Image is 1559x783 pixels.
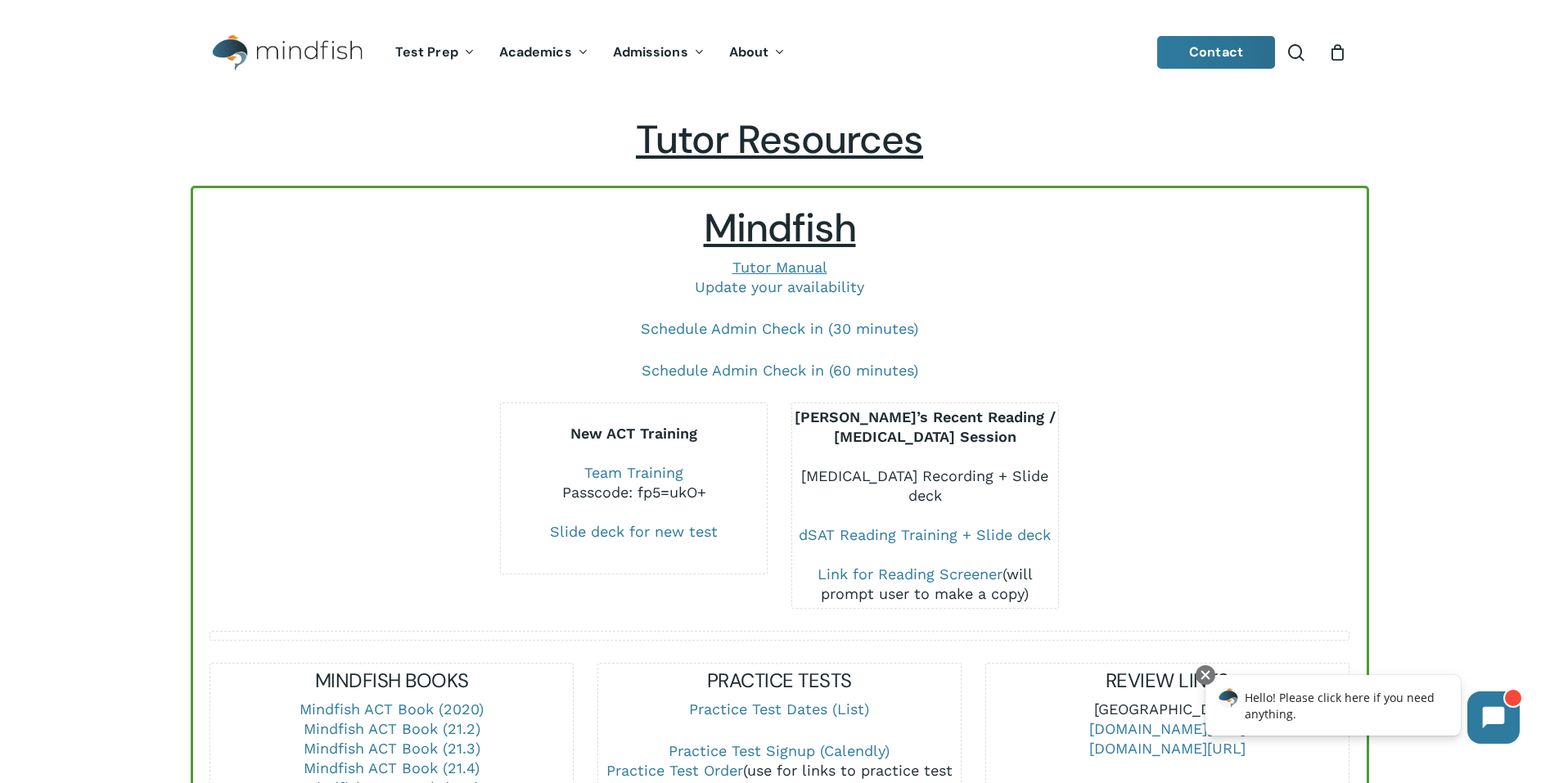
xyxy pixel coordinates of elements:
[613,43,688,61] span: Admissions
[383,46,487,60] a: Test Prep
[499,43,572,61] span: Academics
[818,565,1003,583] a: Link for Reading Screener
[717,46,798,60] a: About
[1189,43,1243,61] span: Contact
[689,700,869,718] a: Practice Test Dates (List)
[986,668,1349,694] h5: REVIEW LINKS
[669,742,890,759] a: Practice Test Signup (Calendly)
[304,740,480,757] a: Mindfish ACT Book (21.3)
[304,759,480,776] a: Mindfish ACT Book (21.4)
[1089,740,1246,757] a: [DOMAIN_NAME][URL]
[636,114,923,165] span: Tutor Resources
[1329,43,1347,61] a: Cart
[732,259,827,276] a: Tutor Manual
[792,565,1058,604] div: (will prompt user to make a copy)
[598,668,961,694] h5: PRACTICE TESTS
[1089,720,1246,737] a: [DOMAIN_NAME][URL]
[570,425,697,442] b: New ACT Training
[986,700,1349,781] p: [GEOGRAPHIC_DATA]
[704,202,856,254] span: Mindfish
[729,43,769,61] span: About
[801,467,1048,504] a: [MEDICAL_DATA] Recording + Slide deck
[641,320,918,337] a: Schedule Admin Check in (30 minutes)
[300,700,484,718] a: Mindfish ACT Book (2020)
[191,22,1369,83] header: Main Menu
[304,720,480,737] a: Mindfish ACT Book (21.2)
[1157,36,1275,69] a: Contact
[799,526,1051,543] a: dSAT Reading Training + Slide deck
[606,762,743,779] a: Practice Test Order
[395,43,458,61] span: Test Prep
[501,483,767,502] div: Passcode: fp5=ukO+
[795,408,1056,445] b: [PERSON_NAME]’s Recent Reading / [MEDICAL_DATA] Session
[210,668,573,694] h5: MINDFISH BOOKS
[383,22,797,83] nav: Main Menu
[601,46,717,60] a: Admissions
[584,464,683,481] a: Team Training
[487,46,601,60] a: Academics
[695,278,864,295] a: Update your availability
[550,523,718,540] a: Slide deck for new test
[1188,662,1536,760] iframe: Chatbot
[642,362,918,379] a: Schedule Admin Check in (60 minutes)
